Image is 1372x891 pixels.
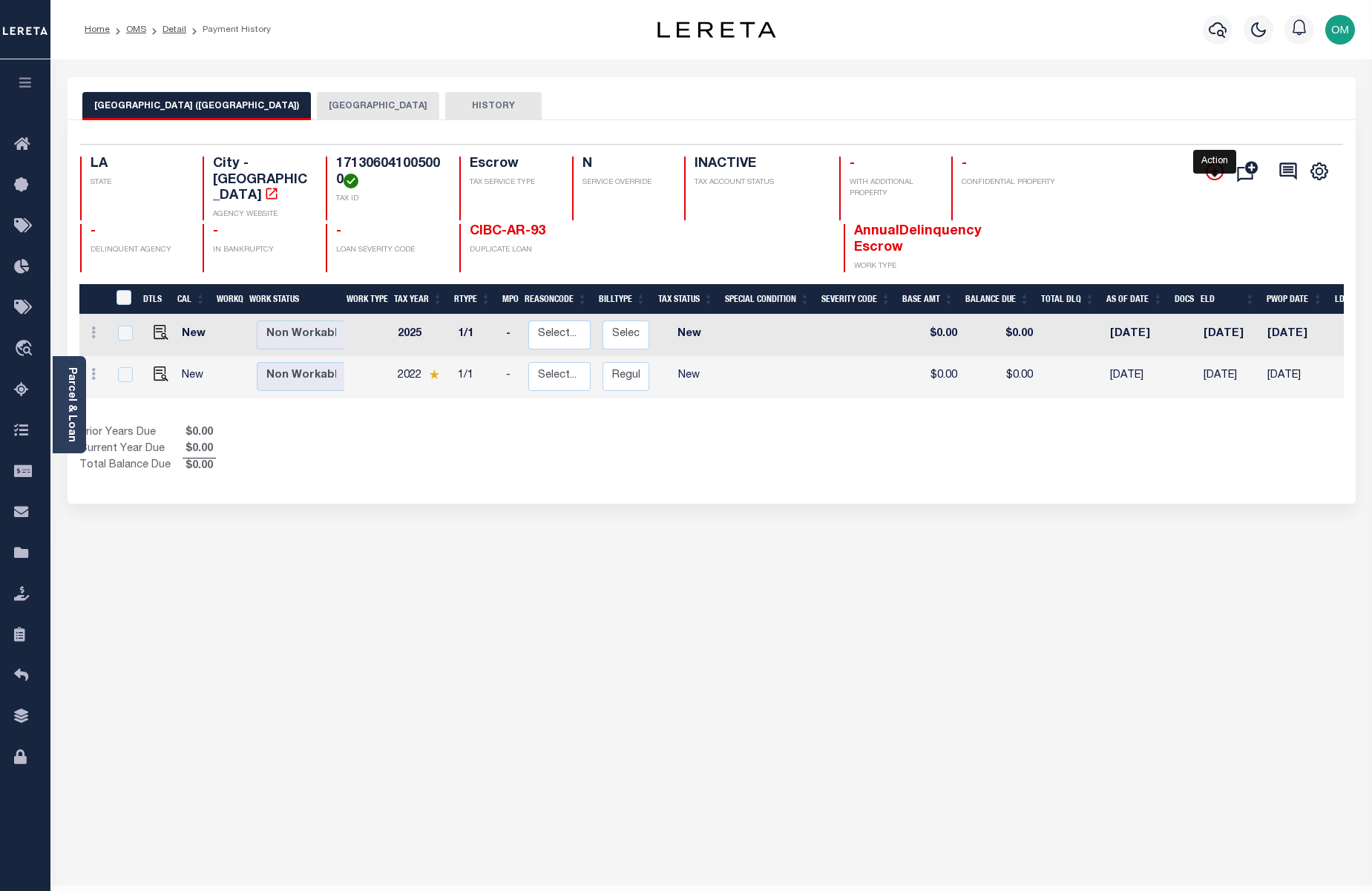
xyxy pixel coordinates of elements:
[1261,315,1329,356] td: [DATE]
[850,157,855,171] span: -
[171,284,211,315] th: CAL: activate to sort column ascending
[82,92,311,120] button: [GEOGRAPHIC_DATA] ([GEOGRAPHIC_DATA])
[183,441,216,458] span: $0.00
[655,315,723,356] td: New
[900,356,963,398] td: $0.00
[85,25,110,34] a: Home
[91,157,186,173] h4: LA
[1195,284,1261,315] th: ELD: activate to sort column ascending
[695,177,821,188] p: TAX ACCOUNT STATUS
[519,284,593,315] th: ReasonCode: activate to sort column ascending
[317,92,439,120] button: [GEOGRAPHIC_DATA]
[695,157,821,173] h4: INACTIVE
[900,315,963,356] td: $0.00
[452,356,500,398] td: 1/1
[213,157,308,205] h4: City - [GEOGRAPHIC_DATA]
[657,22,776,38] img: logo-dark.svg
[1198,315,1261,356] td: [DATE]
[388,284,448,315] th: Tax Year: activate to sort column ascending
[719,284,815,315] th: Special Condition: activate to sort column ascending
[1329,284,1364,315] th: LD: activate to sort column ascending
[213,225,218,238] span: -
[176,356,217,398] td: New
[1198,356,1261,398] td: [DATE]
[336,194,442,205] p: TAX ID
[1261,356,1329,398] td: [DATE]
[429,369,439,379] img: Star.svg
[341,284,388,315] th: Work Type
[854,261,949,272] p: WORK TYPE
[91,245,186,256] p: DELINQUENT AGENCY
[959,284,1035,315] th: Balance Due: activate to sort column ascending
[815,284,896,315] th: Severity Code: activate to sort column ascending
[470,177,554,188] p: TAX SERVICE TYPE
[211,284,243,315] th: WorkQ
[470,157,554,173] h4: Escrow
[392,356,452,398] td: 2022
[137,284,171,315] th: DTLS
[243,284,344,315] th: Work Status
[854,225,982,254] span: AnnualDelinquency Escrow
[962,157,967,171] span: -
[79,441,183,458] td: Current Year Due
[962,177,1057,188] p: CONFIDENTIAL PROPERTY
[651,284,719,315] th: Tax Status: activate to sort column ascending
[66,367,76,442] a: Parcel & Loan
[1261,284,1329,315] th: PWOP Date: activate to sort column ascending
[186,23,271,36] li: Payment History
[1104,356,1172,398] td: [DATE]
[163,25,186,34] a: Detail
[1325,15,1355,45] img: svg+xml;base64,PHN2ZyB4bWxucz0iaHR0cDovL3d3dy53My5vcmcvMjAwMC9zdmciIHBvaW50ZXItZXZlbnRzPSJub25lIi...
[336,157,442,188] h4: 171306041005000
[496,284,519,315] th: MPO
[500,356,522,398] td: -
[108,284,138,315] th: &nbsp;
[91,177,186,188] p: STATE
[336,225,341,238] span: -
[850,177,934,200] p: WITH ADDITIONAL PROPERTY
[14,340,38,359] i: travel_explore
[79,425,183,441] td: Prior Years Due
[470,225,545,238] a: CIBC-AR-93
[452,315,500,356] td: 1/1
[91,225,96,238] span: -
[445,92,542,120] button: HISTORY
[1035,284,1100,315] th: Total DLQ: activate to sort column ascending
[1104,315,1172,356] td: [DATE]
[1169,284,1195,315] th: Docs
[582,177,667,188] p: SERVICE OVERRIDE
[79,458,183,474] td: Total Balance Due
[183,425,216,441] span: $0.00
[963,356,1039,398] td: $0.00
[1193,150,1236,174] div: Action
[593,284,651,315] th: BillType: activate to sort column ascending
[392,315,452,356] td: 2025
[213,209,308,220] p: AGENCY WEBSITE
[655,356,723,398] td: New
[582,157,667,173] h4: N
[500,315,522,356] td: -
[1100,284,1169,315] th: As of Date: activate to sort column ascending
[448,284,496,315] th: RType: activate to sort column ascending
[126,25,146,34] a: OMS
[79,284,108,315] th: &nbsp;&nbsp;&nbsp;&nbsp;&nbsp;&nbsp;&nbsp;&nbsp;&nbsp;&nbsp;
[336,245,442,256] p: LOAN SEVERITY CODE
[470,245,671,256] p: DUPLICATE LOAN
[896,284,959,315] th: Base Amt: activate to sort column ascending
[176,315,217,356] td: New
[183,458,216,475] span: $0.00
[963,315,1039,356] td: $0.00
[213,245,308,256] p: IN BANKRUPTCY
